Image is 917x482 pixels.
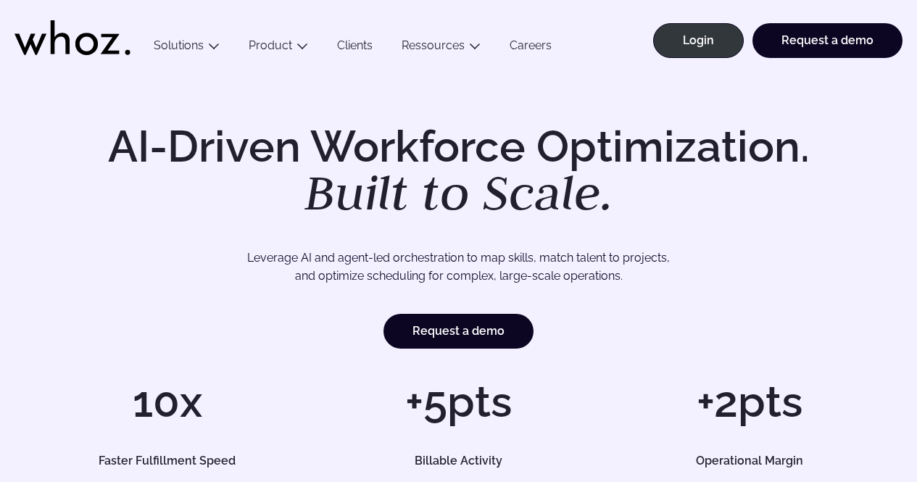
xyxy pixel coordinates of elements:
em: Built to Scale. [304,160,613,224]
button: Ressources [387,38,495,58]
h1: +2pts [611,380,888,423]
a: Clients [323,38,387,58]
h1: 10x [29,380,306,423]
a: Careers [495,38,566,58]
h5: Operational Margin [625,455,874,467]
a: Product [249,38,292,52]
h5: Faster Fulfillment Speed [43,455,292,467]
h1: +5pts [320,380,597,423]
a: Request a demo [383,314,534,349]
a: Request a demo [752,23,903,58]
a: Ressources [402,38,465,52]
p: Leverage AI and agent-led orchestration to map skills, match talent to projects, and optimize sch... [72,249,845,286]
h1: AI-Driven Workforce Optimization. [88,125,830,217]
button: Product [234,38,323,58]
h5: Billable Activity [334,455,584,467]
button: Solutions [139,38,234,58]
a: Login [653,23,744,58]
